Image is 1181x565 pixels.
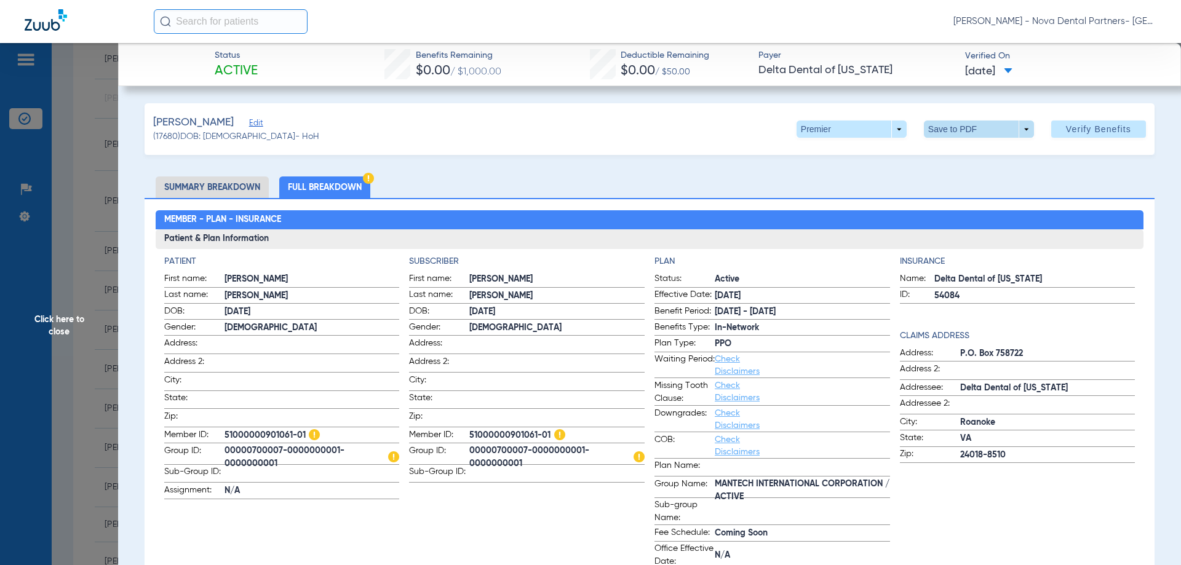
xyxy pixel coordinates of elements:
[715,409,760,430] a: Check Disclaimers
[924,121,1034,138] button: Save to PDF
[900,448,960,462] span: Zip:
[225,322,400,334] span: [DEMOGRAPHIC_DATA]
[900,288,934,303] span: ID:
[934,290,1135,302] span: 54084
[900,347,960,362] span: Address:
[409,410,469,427] span: Zip:
[654,272,715,287] span: Status:
[409,337,469,354] span: Address:
[156,229,1144,249] h3: Patient & Plan Information
[758,49,955,62] span: Payer
[715,290,890,302] span: [DATE]
[900,363,960,379] span: Address 2:
[654,353,715,377] span: Waiting Period:
[409,305,469,320] span: DOB:
[900,397,960,414] span: Addressee 2:
[654,433,715,458] span: COB:
[409,255,645,268] h4: Subscriber
[164,429,225,443] span: Member ID:
[715,549,890,562] span: N/A
[621,65,655,77] span: $0.00
[225,306,400,318] span: [DATE]
[715,381,760,402] a: Check Disclaimers
[715,527,890,540] span: Coming Soon
[309,429,320,440] img: Hazard
[960,416,1135,429] span: Roanoke
[409,288,469,303] span: Last name:
[655,68,690,76] span: / $50.00
[164,444,225,464] span: Group ID:
[388,451,399,462] img: Hazard
[621,49,709,62] span: Deductible Remaining
[634,451,645,462] img: Hazard
[409,444,469,464] span: Group ID:
[654,288,715,303] span: Effective Date:
[965,64,1012,79] span: [DATE]
[156,210,1144,230] h2: Member - Plan - Insurance
[654,337,715,352] span: Plan Type:
[469,322,645,334] span: [DEMOGRAPHIC_DATA]
[1066,124,1131,134] span: Verify Benefits
[715,355,760,376] a: Check Disclaimers
[225,451,400,464] span: 00000700007-0000000001-0000000001
[965,50,1161,63] span: Verified On
[409,272,469,287] span: First name:
[225,429,400,442] span: 51000000901061-01
[797,121,907,138] button: Premier
[153,130,319,143] span: (17680) DOB: [DEMOGRAPHIC_DATA] - HoH
[654,459,715,476] span: Plan Name:
[153,115,234,130] span: [PERSON_NAME]
[469,290,645,302] span: [PERSON_NAME]
[900,255,1135,268] h4: Insurance
[416,65,450,77] span: $0.00
[654,321,715,336] span: Benefits Type:
[164,288,225,303] span: Last name:
[160,16,171,27] img: Search Icon
[225,273,400,286] span: [PERSON_NAME]
[225,290,400,302] span: [PERSON_NAME]
[758,63,955,78] span: Delta Dental of [US_STATE]
[953,15,1156,28] span: [PERSON_NAME] - Nova Dental Partners- [GEOGRAPHIC_DATA]
[279,176,370,198] li: Full Breakdown
[249,119,260,130] span: Edit
[409,321,469,336] span: Gender:
[900,272,934,287] span: Name:
[715,306,890,318] span: [DATE] - [DATE]
[469,451,645,464] span: 00000700007-0000000001-0000000001
[654,305,715,320] span: Benefit Period:
[469,306,645,318] span: [DATE]
[409,374,469,390] span: City:
[164,410,225,427] span: Zip:
[450,67,501,77] span: / $1,000.00
[164,337,225,354] span: Address:
[1051,121,1146,138] button: Verify Benefits
[715,273,890,286] span: Active
[164,484,225,499] span: Assignment:
[654,478,715,497] span: Group Name:
[715,435,760,456] a: Check Disclaimers
[164,255,400,268] h4: Patient
[654,255,890,268] h4: Plan
[960,347,1135,360] span: P.O. Box 758722
[215,63,258,80] span: Active
[960,382,1135,395] span: Delta Dental of [US_STATE]
[164,465,225,482] span: Sub-Group ID:
[654,407,715,432] span: Downgrades:
[1119,506,1181,565] iframe: Chat Widget
[164,355,225,372] span: Address 2:
[164,305,225,320] span: DOB:
[900,330,1135,342] h4: Claims Address
[654,499,715,524] span: Sub-group Name:
[409,465,469,482] span: Sub-Group ID:
[469,273,645,286] span: [PERSON_NAME]
[409,392,469,408] span: State:
[25,9,67,31] img: Zuub Logo
[900,432,960,446] span: State:
[409,429,469,443] span: Member ID:
[554,429,565,440] img: Hazard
